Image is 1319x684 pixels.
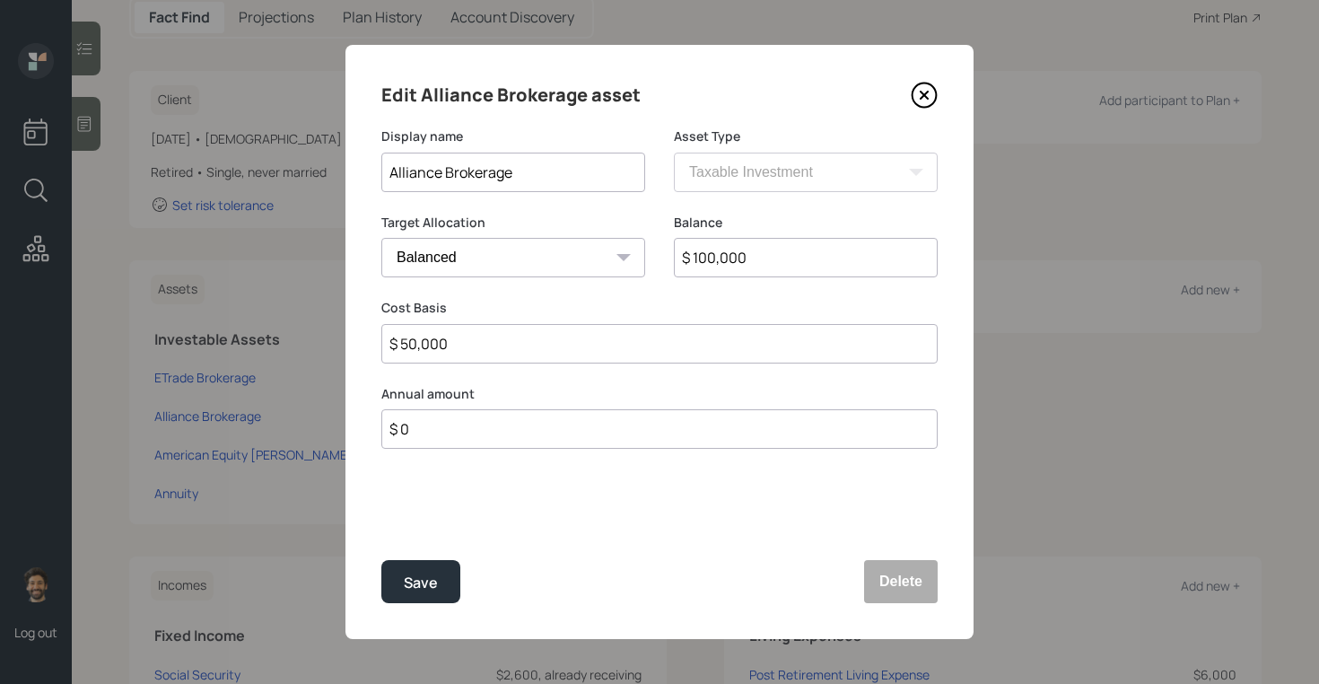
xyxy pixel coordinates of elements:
[381,214,645,232] label: Target Allocation
[404,571,438,595] div: Save
[674,214,938,232] label: Balance
[381,81,641,110] h4: Edit Alliance Brokerage asset
[674,127,938,145] label: Asset Type
[864,560,938,603] button: Delete
[381,560,460,603] button: Save
[381,299,938,317] label: Cost Basis
[381,385,938,403] label: Annual amount
[381,127,645,145] label: Display name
